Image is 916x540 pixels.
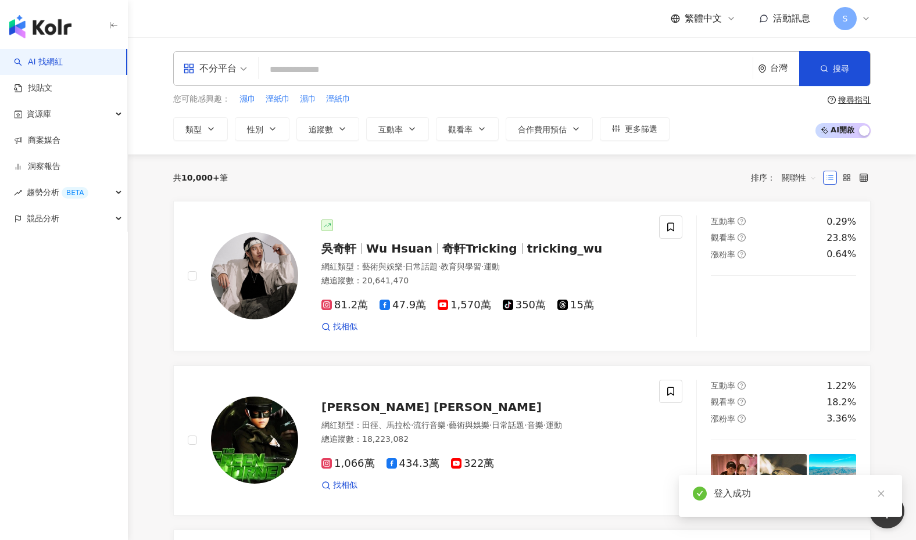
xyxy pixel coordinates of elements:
span: 互動率 [711,381,735,390]
span: · [446,420,448,430]
span: question-circle [738,217,746,225]
img: post-image [711,454,758,501]
span: 漲粉率 [711,250,735,259]
span: 漲粉率 [711,414,735,423]
div: 1.22% [826,380,856,393]
div: 搜尋指引 [838,95,871,105]
span: 趨勢分析 [27,179,88,206]
button: 溼紙巾 [325,93,351,106]
span: 日常話題 [492,420,524,430]
span: 教育與學習 [441,262,481,271]
button: 搜尋 [799,51,870,86]
span: 互動率 [711,217,735,226]
div: 總追蹤數 ： 20,641,470 [321,275,645,287]
span: 關聯性 [782,168,817,187]
span: 434.3萬 [387,458,440,470]
span: 1,570萬 [438,299,491,311]
span: [PERSON_NAME] [PERSON_NAME] [321,400,542,414]
img: post-image [809,454,856,501]
button: 濕巾 [299,93,317,106]
span: 10,000+ [181,173,220,182]
span: 1,066萬 [321,458,375,470]
span: question-circle [738,398,746,406]
img: KOL Avatar [211,232,298,319]
span: 找相似 [333,480,357,491]
div: BETA [62,187,88,199]
span: · [543,420,546,430]
span: 濕巾 [239,93,256,105]
span: 田徑、馬拉松 [362,420,411,430]
a: 找相似 [321,321,357,333]
span: 追蹤數 [309,125,333,134]
button: 濕巾 [239,93,256,106]
button: 互動率 [366,117,429,141]
img: logo [9,15,71,38]
span: question-circle [828,96,836,104]
span: 音樂 [527,420,543,430]
span: 吳奇軒 [321,242,356,255]
a: KOL Avatar吳奇軒Wu Hsuan奇軒Trickingtricking_wu網紅類型：藝術與娛樂·日常話題·教育與學習·運動總追蹤數：20,641,47081.2萬47.9萬1,570萬... [173,201,871,351]
span: 類型 [185,125,202,134]
a: 商案媒合 [14,135,60,146]
span: · [403,262,405,271]
div: 23.8% [826,232,856,244]
span: 您可能感興趣： [173,93,230,105]
div: 0.29% [826,215,856,228]
span: 奇軒Tricking [442,242,517,255]
div: 台灣 [770,63,799,73]
span: 觀看率 [711,233,735,242]
span: S [843,12,848,25]
div: 共 筆 [173,173,228,182]
button: 溼紙巾 [265,93,291,106]
img: post-image [760,290,807,337]
img: post-image [809,290,856,337]
img: KOL Avatar [211,397,298,484]
button: 合作費用預估 [506,117,593,141]
span: tricking_wu [527,242,603,255]
img: post-image [760,454,807,501]
button: 觀看率 [436,117,499,141]
span: 更多篩選 [625,124,657,134]
span: question-circle [738,233,746,242]
span: environment [758,64,767,73]
a: searchAI 找網紅 [14,56,63,68]
span: · [481,262,484,271]
div: 總追蹤數 ： 18,223,082 [321,434,645,445]
span: 運動 [484,262,500,271]
span: 81.2萬 [321,299,368,311]
span: 繁體中文 [685,12,722,25]
span: 運動 [546,420,562,430]
div: 排序： [751,168,823,187]
button: 追蹤數 [296,117,359,141]
span: 觀看率 [448,125,473,134]
a: 找相似 [321,480,357,491]
span: 350萬 [503,299,546,311]
div: 3.36% [826,412,856,425]
span: question-circle [738,415,746,423]
span: · [411,420,413,430]
span: 搜尋 [833,64,849,73]
span: 15萬 [557,299,594,311]
span: 藝術與娛樂 [362,262,403,271]
span: 資源庫 [27,101,51,127]
span: 47.9萬 [380,299,426,311]
span: Wu Hsuan [366,242,432,255]
div: 登入成功 [714,487,888,501]
span: 互動率 [378,125,403,134]
a: 找貼文 [14,82,52,94]
span: 溼紙巾 [266,93,290,105]
span: 溼紙巾 [326,93,350,105]
span: · [489,420,492,430]
span: 競品分析 [27,206,59,232]
span: 性別 [247,125,263,134]
span: rise [14,189,22,197]
span: check-circle [693,487,707,501]
span: appstore [183,63,195,74]
div: 網紅類型 ： [321,420,645,431]
div: 0.64% [826,248,856,261]
div: 18.2% [826,396,856,409]
span: 濕巾 [300,93,316,105]
span: · [524,420,527,430]
a: KOL Avatar[PERSON_NAME] [PERSON_NAME]網紅類型：田徑、馬拉松·流行音樂·藝術與娛樂·日常話題·音樂·運動總追蹤數：18,223,0821,066萬434.3萬... [173,365,871,516]
span: question-circle [738,381,746,390]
